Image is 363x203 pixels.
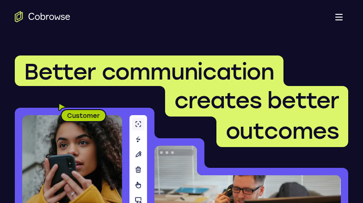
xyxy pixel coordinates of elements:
[226,117,339,144] span: outcomes
[174,87,339,114] span: creates better
[15,11,70,22] a: Go to the home page
[24,58,274,85] span: Better communication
